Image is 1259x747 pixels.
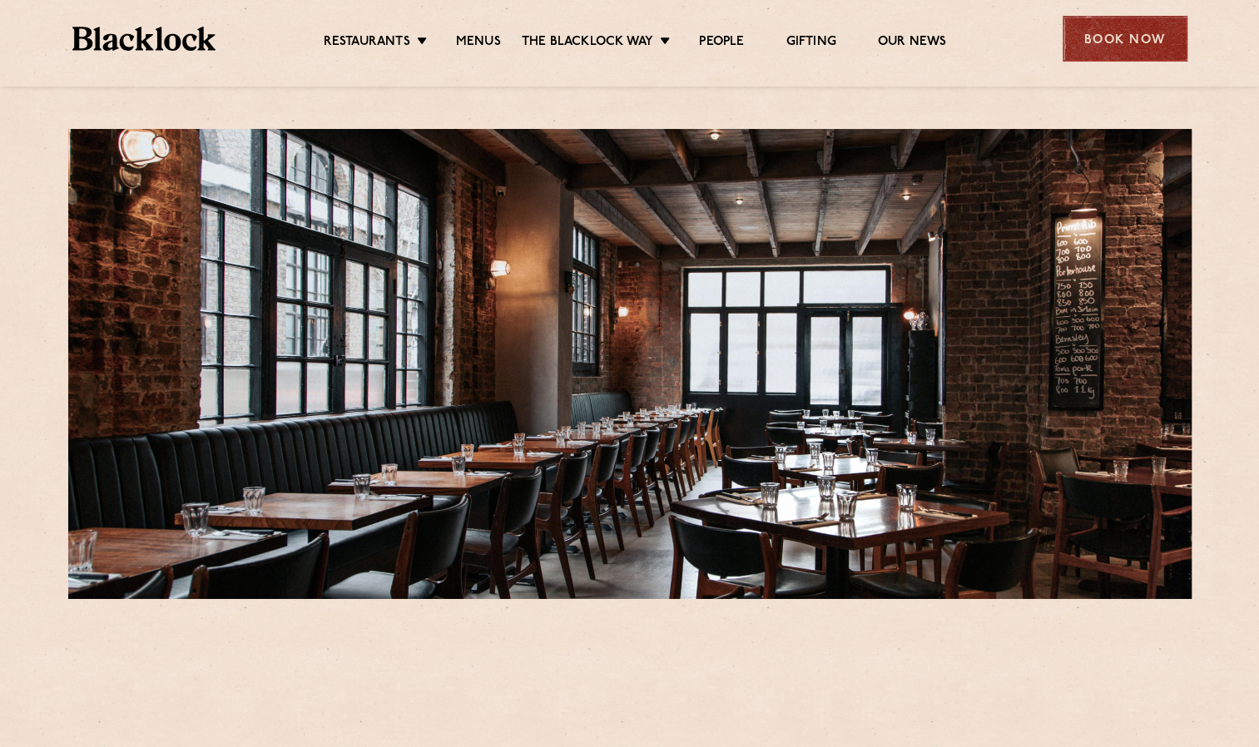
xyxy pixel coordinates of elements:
[699,34,744,52] a: People
[324,34,410,52] a: Restaurants
[72,27,216,51] img: BL_Textured_Logo-footer-cropped.svg
[878,34,947,52] a: Our News
[1063,16,1187,62] div: Book Now
[786,34,835,52] a: Gifting
[456,34,501,52] a: Menus
[522,34,653,52] a: The Blacklock Way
